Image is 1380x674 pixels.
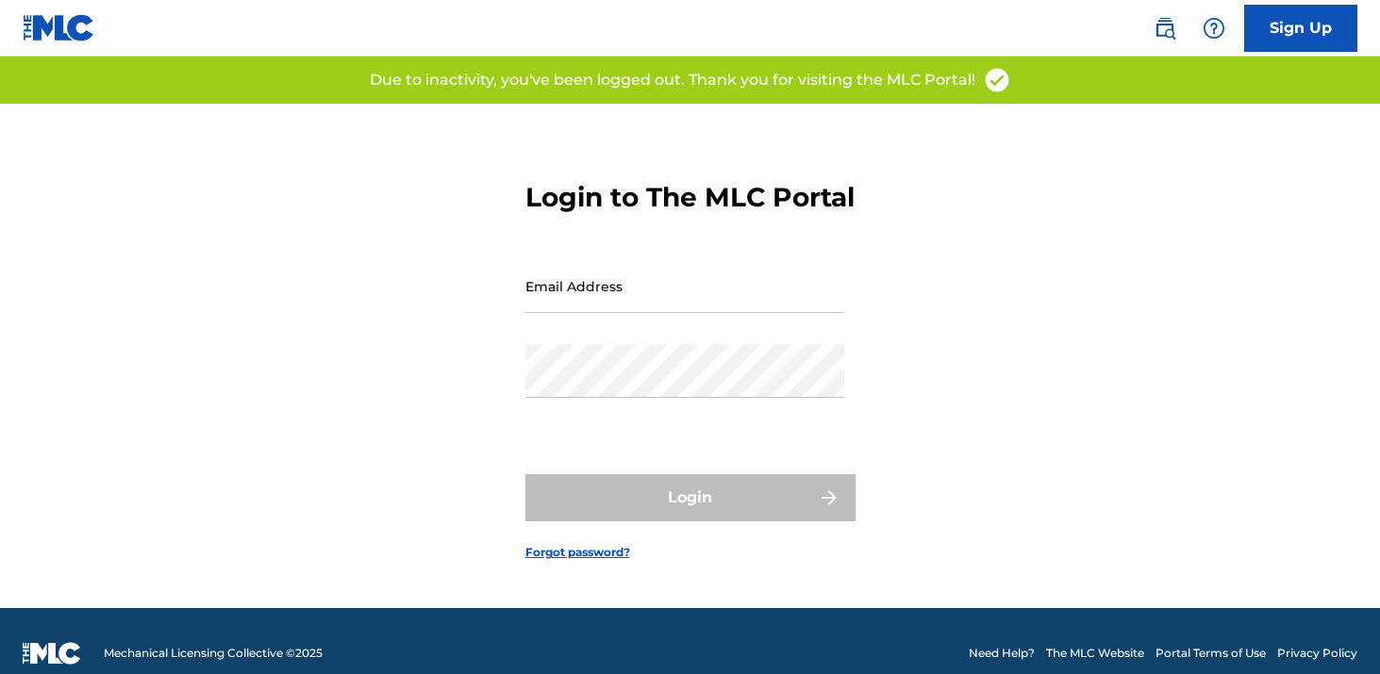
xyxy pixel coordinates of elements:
img: MLC Logo [23,14,95,41]
p: Due to inactivity, you've been logged out. Thank you for visiting the MLC Portal! [370,69,975,91]
h3: Login to The MLC Portal [525,181,855,214]
a: Public Search [1146,9,1184,47]
a: Forgot password? [525,544,630,561]
img: search [1154,17,1176,40]
a: Portal Terms of Use [1156,645,1266,662]
img: access [983,66,1011,94]
div: Help [1195,9,1233,47]
a: Privacy Policy [1277,645,1357,662]
a: Need Help? [969,645,1035,662]
a: Sign Up [1244,5,1357,52]
img: logo [23,642,81,665]
img: help [1203,17,1225,40]
span: Mechanical Licensing Collective © 2025 [104,645,323,662]
a: The MLC Website [1046,645,1144,662]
